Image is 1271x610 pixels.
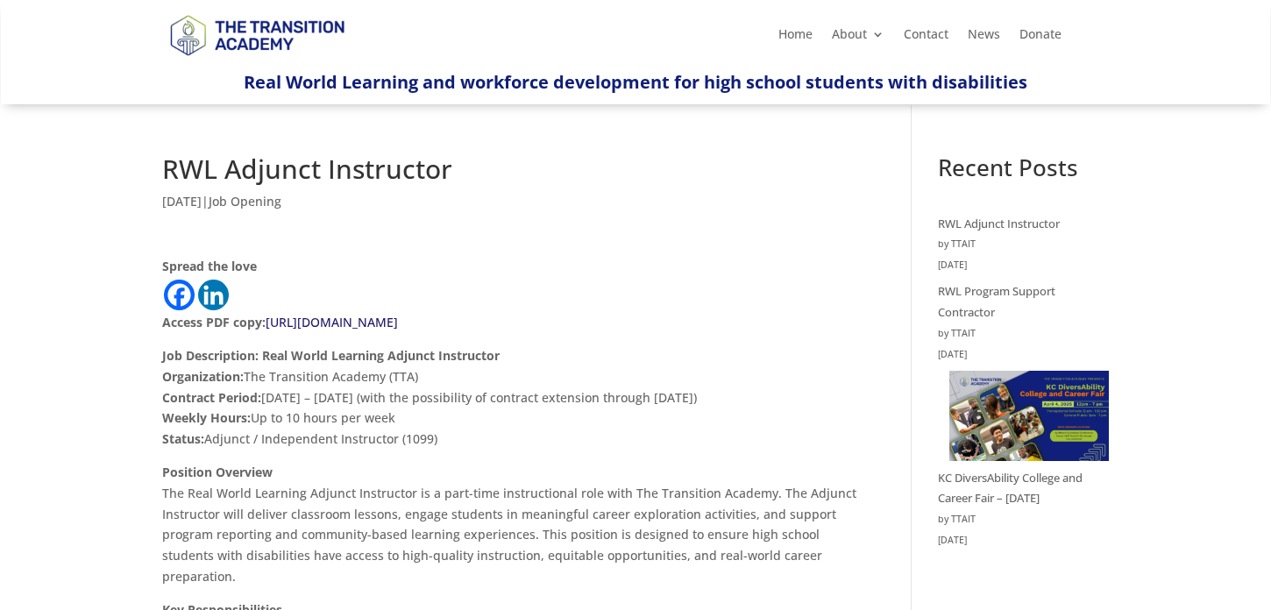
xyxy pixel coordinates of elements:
strong: Organization: [162,368,244,385]
div: by TTAIT [938,234,1109,255]
time: [DATE] [938,255,1109,276]
strong: Position Overview [162,464,273,480]
a: Home [778,28,813,47]
strong: Job Description: Real World Learning Adjunct Instructor [162,347,500,364]
a: [URL][DOMAIN_NAME] [266,314,398,330]
span: Real World Learning and workforce development for high school students with disabilities [244,70,1027,94]
a: Donate [1019,28,1062,47]
strong: Status: [162,430,204,447]
time: [DATE] [938,344,1109,365]
p: | [162,191,859,225]
a: RWL Adjunct Instructor [938,216,1060,231]
img: TTA Brand_TTA Primary Logo_Horizontal_Light BG [162,4,351,66]
time: [DATE] [938,530,1109,551]
div: by TTAIT [938,323,1109,344]
p: The Transition Academy (TTA) [DATE] – [DATE] (with the possibility of contract extension through ... [162,345,859,462]
a: RWL Program Support Contractor [938,283,1055,320]
a: KC DiversAbility College and Career Fair – [DATE] [938,470,1083,507]
p: The Real World Learning Adjunct Instructor is a part-time instructional role with The Transition ... [162,462,859,599]
strong: Weekly Hours: [162,409,251,426]
a: Job Opening [209,193,281,209]
a: Facebook [164,280,195,310]
strong: Access PDF copy: [162,314,266,330]
h2: Recent Posts [938,156,1109,188]
strong: Contract Period: [162,389,261,406]
a: Contact [904,28,948,47]
h1: RWL Adjunct Instructor [162,156,859,191]
a: Linkedin [198,280,229,310]
div: by TTAIT [938,509,1109,530]
a: News [968,28,1000,47]
div: Spread the love [162,256,859,277]
a: Logo-Noticias [162,53,351,69]
span: [DATE] [162,193,202,209]
a: About [832,28,884,47]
